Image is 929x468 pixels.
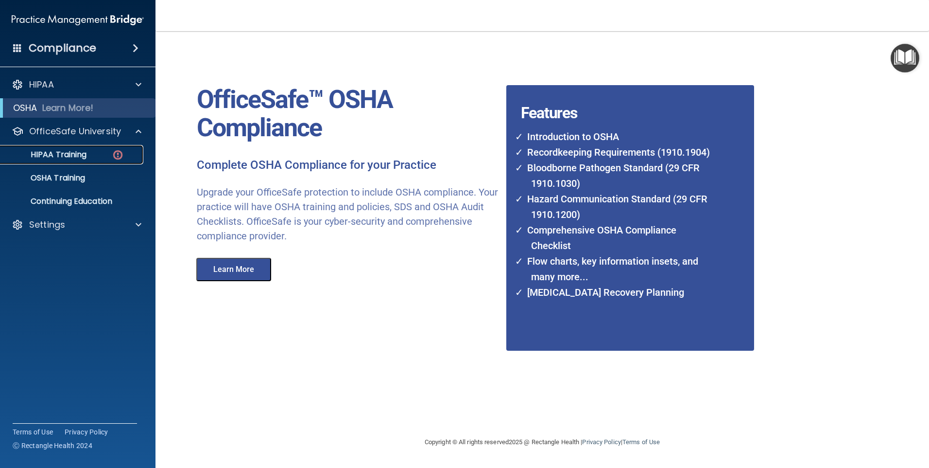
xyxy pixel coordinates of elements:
li: Flow charts, key information insets, and many more... [521,253,716,285]
p: Upgrade your OfficeSafe protection to include OSHA compliance. Your practice will have OSHA train... [197,185,499,243]
p: Complete OSHA Compliance for your Practice [197,158,499,173]
li: [MEDICAL_DATA] Recovery Planning [521,285,716,300]
h4: Features [506,85,728,105]
p: Learn More! [42,102,94,114]
div: Copyright © All rights reserved 2025 @ Rectangle Health | | [365,427,720,458]
h4: Compliance [29,41,96,55]
a: Privacy Policy [582,438,620,446]
a: Settings [12,219,141,231]
span: Ⓒ Rectangle Health 2024 [13,441,92,450]
a: HIPAA [12,79,141,90]
a: Terms of Use [13,427,53,437]
img: PMB logo [12,10,144,30]
li: Recordkeeping Requirements (1910.1904) [521,144,716,160]
iframe: Drift Widget Chat Controller [761,399,917,438]
p: Continuing Education [6,197,139,206]
p: OSHA Training [6,173,85,183]
p: Settings [29,219,65,231]
p: OSHA [13,102,37,114]
p: HIPAA Training [6,150,86,160]
li: Introduction to OSHA [521,129,716,144]
a: Terms of Use [622,438,660,446]
p: OfficeSafe™ OSHA Compliance [197,86,499,142]
button: Learn More [196,258,271,281]
li: Hazard Communication Standard (29 CFR 1910.1200) [521,191,716,222]
a: Privacy Policy [65,427,108,437]
li: Bloodborne Pathogen Standard (29 CFR 1910.1030) [521,160,716,191]
p: HIPAA [29,79,54,90]
li: Comprehensive OSHA Compliance Checklist [521,222,716,253]
p: OfficeSafe University [29,126,121,137]
a: OfficeSafe University [12,126,141,137]
a: Learn More [189,266,281,273]
button: Open Resource Center [891,44,919,72]
img: danger-circle.6113f641.png [112,149,124,161]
